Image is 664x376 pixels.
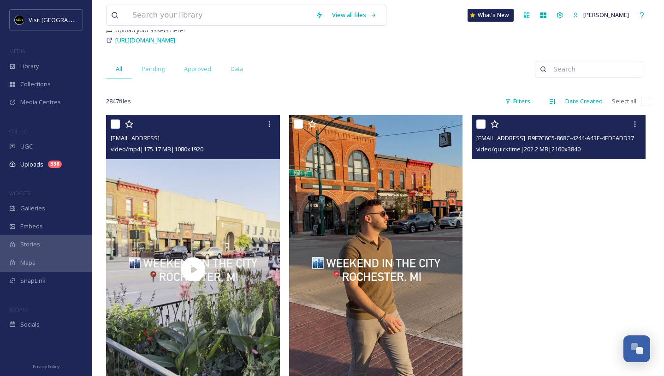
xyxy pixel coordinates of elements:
span: Approved [184,65,211,73]
span: COLLECT [9,128,29,135]
span: MEDIA [9,48,25,54]
a: View all files [327,6,381,24]
div: 338 [48,161,62,168]
span: Uploads [20,160,43,169]
a: [URL][DOMAIN_NAME] [115,35,175,46]
span: Socials [20,320,40,329]
span: [PERSON_NAME] [583,11,629,19]
input: Search [549,60,638,78]
a: [PERSON_NAME] [568,6,634,24]
a: What's New [468,9,514,22]
span: WIDGETS [9,190,30,197]
span: Stories [20,240,40,249]
span: [EMAIL_ADDRESS] [111,134,160,142]
span: Library [20,62,39,71]
input: Search your library [128,5,311,25]
span: SOCIALS [9,306,28,313]
span: SnapLink [20,276,46,285]
span: Embeds [20,222,43,231]
span: Pending [142,65,165,73]
span: Visit [GEOGRAPHIC_DATA] [29,15,100,24]
span: video/mp4 | 175.17 MB | 1080 x 1920 [111,145,203,153]
span: [URL][DOMAIN_NAME] [115,36,175,44]
span: [EMAIL_ADDRESS]_B9F7C6C5-868C-4244-A43E-4EDEADD376A6.mov [476,133,657,142]
div: Date Created [561,92,607,110]
div: Filters [500,92,535,110]
a: Privacy Policy [33,360,59,371]
span: Data [231,65,243,73]
span: All [116,65,122,73]
span: Galleries [20,204,45,213]
span: Media Centres [20,98,61,107]
button: Open Chat [623,335,650,362]
span: UGC [20,142,33,151]
span: Privacy Policy [33,364,59,370]
img: VISIT%20DETROIT%20LOGO%20-%20BLACK%20BACKGROUND.png [15,15,24,24]
span: video/quicktime | 202.2 MB | 2160 x 3840 [476,145,581,153]
span: Maps [20,258,36,267]
span: Collections [20,80,51,89]
span: 2847 file s [106,97,131,106]
span: Select all [612,97,636,106]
